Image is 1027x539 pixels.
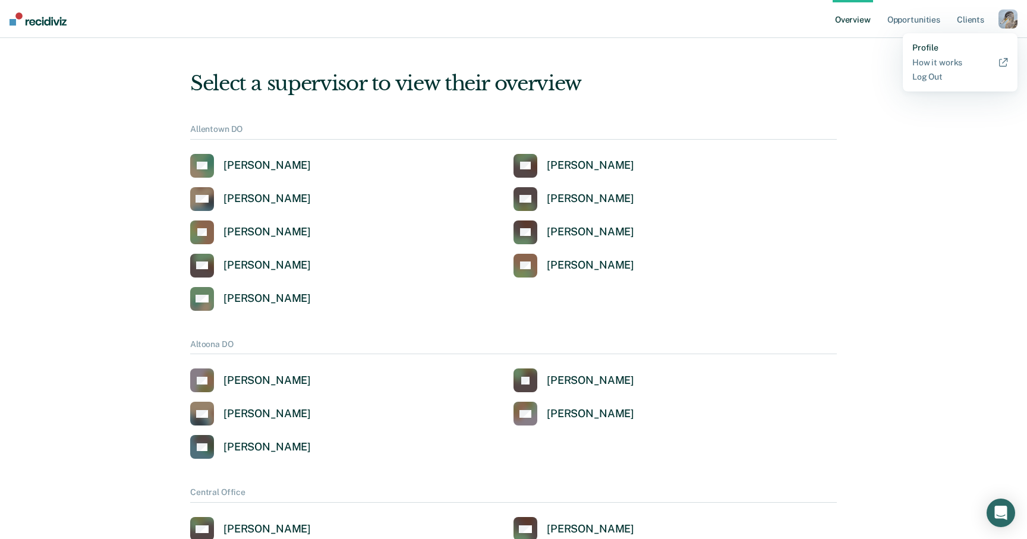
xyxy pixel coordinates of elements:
[190,254,311,278] a: [PERSON_NAME]
[912,58,1008,68] a: How it works
[190,187,311,211] a: [PERSON_NAME]
[223,292,311,305] div: [PERSON_NAME]
[513,402,634,425] a: [PERSON_NAME]
[912,72,1008,82] a: Log Out
[190,124,837,140] div: Allentown DO
[547,522,634,536] div: [PERSON_NAME]
[513,154,634,178] a: [PERSON_NAME]
[190,435,311,459] a: [PERSON_NAME]
[190,339,837,355] div: Altoona DO
[547,225,634,239] div: [PERSON_NAME]
[223,159,311,172] div: [PERSON_NAME]
[223,192,311,206] div: [PERSON_NAME]
[190,402,311,425] a: [PERSON_NAME]
[223,407,311,421] div: [PERSON_NAME]
[223,225,311,239] div: [PERSON_NAME]
[190,220,311,244] a: [PERSON_NAME]
[547,259,634,272] div: [PERSON_NAME]
[912,43,1008,53] a: Profile
[547,192,634,206] div: [PERSON_NAME]
[513,187,634,211] a: [PERSON_NAME]
[547,407,634,421] div: [PERSON_NAME]
[10,12,67,26] img: Recidiviz
[223,374,311,387] div: [PERSON_NAME]
[987,499,1015,527] div: Open Intercom Messenger
[513,220,634,244] a: [PERSON_NAME]
[223,522,311,536] div: [PERSON_NAME]
[190,71,837,96] div: Select a supervisor to view their overview
[547,159,634,172] div: [PERSON_NAME]
[190,154,311,178] a: [PERSON_NAME]
[190,487,837,503] div: Central Office
[513,254,634,278] a: [PERSON_NAME]
[190,287,311,311] a: [PERSON_NAME]
[547,374,634,387] div: [PERSON_NAME]
[223,440,311,454] div: [PERSON_NAME]
[190,368,311,392] a: [PERSON_NAME]
[513,368,634,392] a: [PERSON_NAME]
[223,259,311,272] div: [PERSON_NAME]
